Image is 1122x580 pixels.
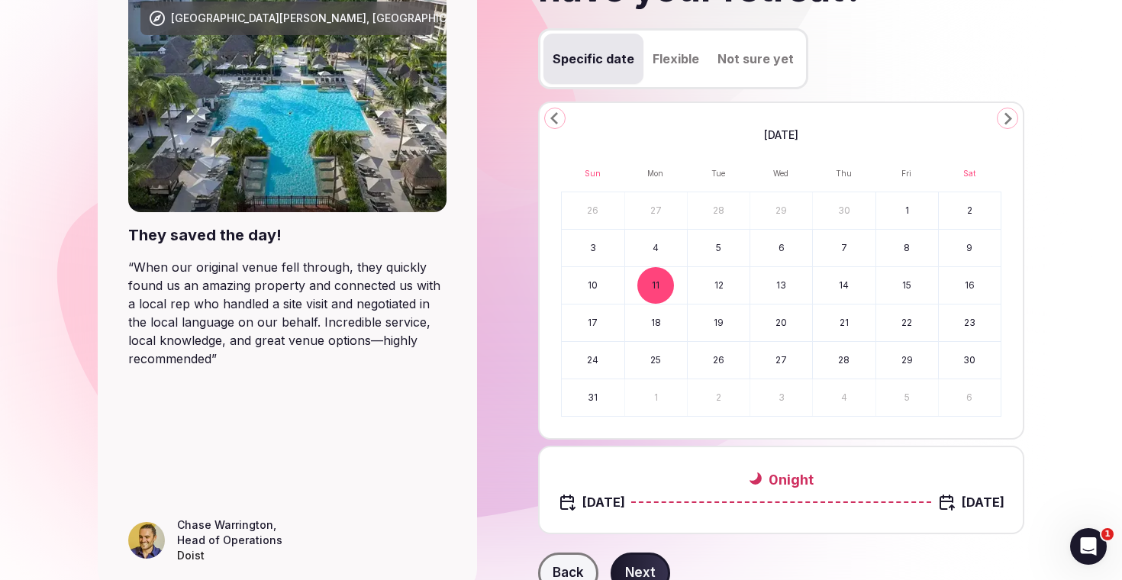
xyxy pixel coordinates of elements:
[625,267,687,304] button: Monday, May 11th, 2026, selected
[543,34,643,84] button: Specific date
[688,304,750,341] button: Tuesday, May 19th, 2026
[171,11,481,26] div: [GEOGRAPHIC_DATA][PERSON_NAME], [GEOGRAPHIC_DATA]
[813,342,875,379] button: Thursday, May 28th, 2026
[750,342,812,379] button: Wednesday, May 27th, 2026
[562,230,624,266] button: Sunday, May 3rd, 2026
[688,192,750,229] button: Tuesday, April 28th, 2026
[750,192,812,229] button: Wednesday, April 29th, 2026
[939,379,1001,416] button: Saturday, June 6th, 2026
[813,192,875,229] button: Thursday, April 30th, 2026
[939,192,1001,229] button: Saturday, May 2nd, 2026
[561,155,1002,417] table: May 2026
[939,230,1001,266] button: Saturday, May 9th, 2026
[750,379,812,416] button: Wednesday, June 3rd, 2026
[177,548,282,563] div: Doist
[937,493,1004,511] div: Check out
[128,522,165,559] img: Chase Warrington
[876,230,938,266] button: Friday, May 8th, 2026
[876,379,938,416] button: Friday, June 5th, 2026
[750,155,812,192] th: Wednesday
[561,155,624,192] th: Sunday
[813,304,875,341] button: Thursday, May 21st, 2026
[562,192,624,229] button: Sunday, April 26th, 2026
[813,267,875,304] button: Thursday, May 14th, 2026
[939,342,1001,379] button: Saturday, May 30th, 2026
[750,304,812,341] button: Wednesday, May 20th, 2026
[688,267,750,304] button: Tuesday, May 12th, 2026
[708,34,803,84] button: Not sure yet
[876,192,938,229] button: Friday, May 1st, 2026
[813,230,875,266] button: Thursday, May 7th, 2026
[812,155,875,192] th: Thursday
[688,230,750,266] button: Tuesday, May 5th, 2026
[625,230,687,266] button: Monday, May 4th, 2026
[544,108,566,129] button: Go to the Previous Month
[687,155,750,192] th: Tuesday
[813,379,875,416] button: Thursday, June 4th, 2026
[562,304,624,341] button: Sunday, May 17th, 2026
[939,267,1001,304] button: Saturday, May 16th, 2026
[562,267,624,304] button: Sunday, May 10th, 2026
[177,518,273,531] cite: Chase Warrington
[625,192,687,229] button: Monday, April 27th, 2026
[875,155,938,192] th: Friday
[764,127,798,143] span: [DATE]
[688,342,750,379] button: Tuesday, May 26th, 2026
[558,493,625,511] div: Check in
[688,379,750,416] button: Tuesday, June 2nd, 2026
[624,155,686,192] th: Monday
[876,304,938,341] button: Friday, May 22nd, 2026
[939,304,1001,341] button: Saturday, May 23rd, 2026
[128,258,447,368] blockquote: “ When our original venue fell through, they quickly found us an amazing property and connected u...
[997,108,1018,129] button: Go to the Next Month
[177,533,282,548] div: Head of Operations
[625,342,687,379] button: Monday, May 25th, 2026
[631,470,932,489] h2: 0 night
[1070,528,1107,565] iframe: Intercom live chat
[625,304,687,341] button: Monday, May 18th, 2026
[938,155,1001,192] th: Saturday
[128,224,447,246] div: They saved the day!
[876,342,938,379] button: Friday, May 29th, 2026
[750,267,812,304] button: Wednesday, May 13th, 2026
[562,342,624,379] button: Sunday, May 24th, 2026
[1101,528,1114,540] span: 1
[177,517,282,563] figcaption: ,
[643,34,708,84] button: Flexible
[562,379,624,416] button: Sunday, May 31st, 2026
[625,379,687,416] button: Monday, June 1st, 2026
[750,230,812,266] button: Wednesday, May 6th, 2026
[876,267,938,304] button: Friday, May 15th, 2026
